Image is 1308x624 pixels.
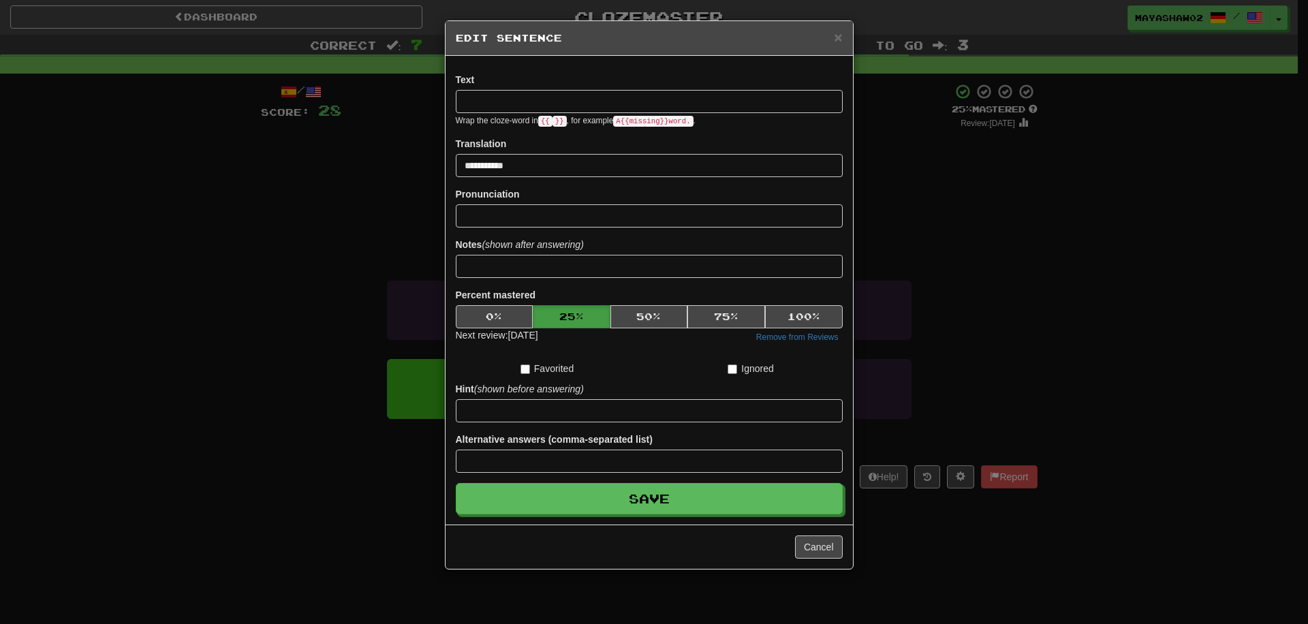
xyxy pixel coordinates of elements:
[456,382,584,396] label: Hint
[752,330,843,345] button: Remove from Reviews
[482,239,583,250] em: (shown after answering)
[456,305,843,328] div: Percent mastered
[456,483,843,514] button: Save
[520,364,530,374] input: Favorited
[613,116,693,127] code: A {{ missing }} word.
[765,305,843,328] button: 100%
[456,328,538,345] div: Next review: [DATE]
[456,31,843,45] h5: Edit Sentence
[456,238,584,251] label: Notes
[552,116,567,127] code: }}
[456,116,696,125] small: Wrap the cloze-word in , for example .
[728,364,737,374] input: Ignored
[533,305,610,328] button: 25%
[456,137,507,151] label: Translation
[687,305,765,328] button: 75%
[834,30,842,44] button: Close
[456,187,520,201] label: Pronunciation
[456,433,653,446] label: Alternative answers (comma-separated list)
[728,362,773,375] label: Ignored
[795,535,843,559] button: Cancel
[474,384,584,394] em: (shown before answering)
[456,288,536,302] label: Percent mastered
[456,305,533,328] button: 0%
[538,116,552,127] code: {{
[456,73,475,87] label: Text
[610,305,688,328] button: 50%
[520,362,574,375] label: Favorited
[834,29,842,45] span: ×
